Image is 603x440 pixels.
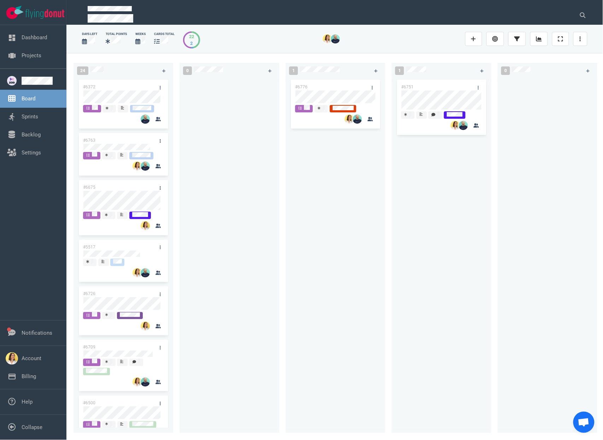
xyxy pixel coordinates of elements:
[459,121,468,130] img: 26
[323,34,332,43] img: 26
[451,121,460,130] img: 26
[83,245,95,250] a: #5517
[133,377,142,387] img: 26
[82,32,97,36] div: days left
[25,9,64,19] img: Flying Donut text logo
[331,34,340,43] img: 26
[295,84,308,89] a: #6776
[189,40,194,47] div: 2
[141,115,150,124] img: 26
[141,162,150,171] img: 26
[22,399,33,405] a: Help
[289,66,298,75] span: 1
[22,113,38,120] a: Sprints
[106,32,127,36] div: Total Points
[22,373,36,380] a: Billing
[573,412,595,433] div: Ouvrir le chat
[189,33,194,40] div: 22
[22,34,47,41] a: Dashboard
[154,32,175,36] div: cards total
[141,322,150,331] img: 26
[22,330,52,336] a: Notifications
[77,66,88,75] span: 24
[401,84,414,89] a: #6751
[501,66,510,75] span: 0
[22,131,41,138] a: Backlog
[22,149,41,156] a: Settings
[83,345,95,350] a: #6709
[135,32,146,36] div: Weeks
[183,66,192,75] span: 0
[353,115,362,124] img: 26
[141,221,150,230] img: 26
[22,52,41,59] a: Projects
[133,268,142,277] img: 26
[83,138,95,143] a: #6763
[83,84,95,89] a: #6372
[141,377,150,387] img: 26
[395,66,404,75] span: 1
[141,268,150,277] img: 26
[83,185,95,190] a: #6675
[345,115,354,124] img: 26
[133,162,142,171] img: 26
[22,424,42,430] a: Collapse
[83,291,95,296] a: #6726
[22,95,35,102] a: Board
[22,355,41,362] a: Account
[83,400,95,405] a: #6500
